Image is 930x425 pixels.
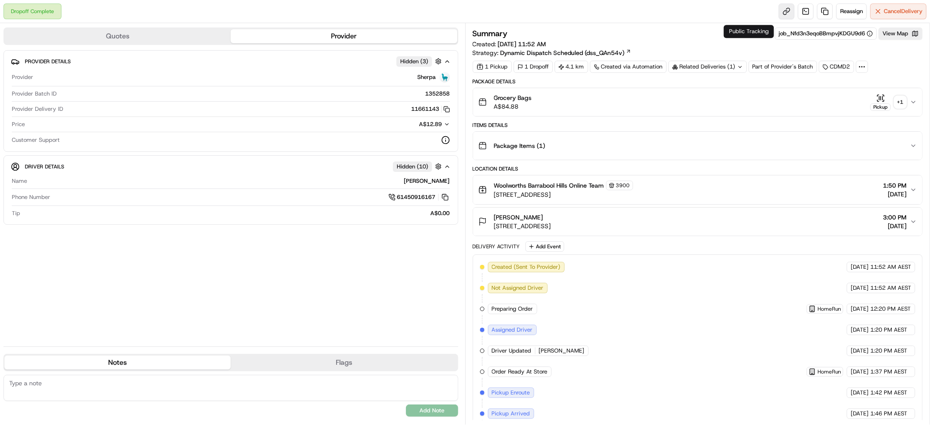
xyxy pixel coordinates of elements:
[870,368,907,376] span: 1:37 PM AEST
[851,326,869,334] span: [DATE]
[473,243,520,250] div: Delivery Activity
[494,102,532,111] span: A$84.88
[879,27,923,40] button: View Map
[883,190,906,199] span: [DATE]
[12,105,63,113] span: Provider Delivery ID
[818,305,841,312] span: HomeRun
[492,410,530,418] span: Pickup Arrived
[473,40,546,48] span: Created:
[473,165,923,172] div: Location Details
[851,263,869,271] span: [DATE]
[494,222,551,230] span: [STREET_ADDRESS]
[473,30,508,38] h3: Summary
[473,208,923,236] button: [PERSON_NAME][STREET_ADDRESS]3:00 PM[DATE]
[473,122,923,129] div: Items Details
[12,90,57,98] span: Provider Batch ID
[498,40,546,48] span: [DATE] 11:52 AM
[492,389,530,397] span: Pickup Enroute
[501,48,631,57] a: Dynamic Dispatch Scheduled (dss_QAn54v)
[4,29,231,43] button: Quotes
[492,326,533,334] span: Assigned Driver
[11,159,451,174] button: Driver DetailsHidden (10)
[616,182,630,189] span: 3900
[884,7,923,15] span: Cancel Delivery
[492,305,533,313] span: Preparing Order
[819,61,854,73] div: CDMD2
[883,181,906,190] span: 1:50 PM
[439,72,450,82] img: sherpa_logo.png
[397,193,436,201] span: 61450916167
[870,103,891,111] div: Pickup
[24,209,450,217] div: A$0.00
[870,3,927,19] button: CancelDelivery
[851,410,869,418] span: [DATE]
[492,263,561,271] span: Created (Sent To Provider)
[894,96,906,108] div: + 1
[870,347,907,355] span: 1:20 PM AEST
[851,389,869,397] span: [DATE]
[418,73,436,81] span: Sherpa
[870,326,907,334] span: 1:20 PM AEST
[870,263,911,271] span: 11:52 AM AEST
[851,368,869,376] span: [DATE]
[525,241,564,252] button: Add Event
[494,181,604,190] span: Woolworths Barrabool Hills Online Team
[539,347,585,355] span: [PERSON_NAME]
[31,177,450,185] div: [PERSON_NAME]
[11,54,451,69] button: Provider DetailsHidden (3)
[231,29,457,43] button: Provider
[779,30,873,38] button: job_Nfd3n3eqoBBmpvjKDGU9d6
[397,163,428,171] span: Hidden ( 10 )
[12,209,20,217] span: Tip
[473,88,923,116] button: Grocery BagsA$84.88Pickup+1
[590,61,667,73] a: Created via Automation
[396,56,444,67] button: Hidden (3)
[851,284,869,292] span: [DATE]
[840,7,863,15] span: Reassign
[870,94,906,111] button: Pickup+1
[231,356,457,370] button: Flags
[492,284,544,292] span: Not Assigned Driver
[492,347,531,355] span: Driver Updated
[818,368,841,375] span: HomeRun
[12,193,50,201] span: Phone Number
[870,94,891,111] button: Pickup
[870,410,907,418] span: 1:46 PM AEST
[25,163,64,170] span: Driver Details
[836,3,867,19] button: Reassign
[25,58,71,65] span: Provider Details
[412,105,450,113] button: 11661143
[492,368,548,376] span: Order Ready At Store
[388,192,450,202] a: 61450916167
[851,305,869,313] span: [DATE]
[494,93,532,102] span: Grocery Bags
[883,222,906,230] span: [DATE]
[851,347,869,355] span: [DATE]
[501,48,625,57] span: Dynamic Dispatch Scheduled (dss_QAn54v)
[555,61,588,73] div: 4.1 km
[724,25,774,38] div: Public Tracking
[426,90,450,98] span: 1352858
[494,190,633,199] span: [STREET_ADDRESS]
[870,305,911,313] span: 12:20 PM AEST
[494,213,543,222] span: [PERSON_NAME]
[473,175,923,204] button: Woolworths Barrabool Hills Online Team3900[STREET_ADDRESS]1:50 PM[DATE]
[494,141,545,150] span: Package Items ( 1 )
[883,213,906,222] span: 3:00 PM
[400,58,428,65] span: Hidden ( 3 )
[668,61,747,73] div: Related Deliveries (1)
[12,120,25,128] span: Price
[473,61,512,73] div: 1 Pickup
[373,120,450,128] button: A$12.89
[870,284,911,292] span: 11:52 AM AEST
[12,73,33,81] span: Provider
[4,356,231,370] button: Notes
[393,161,444,172] button: Hidden (10)
[419,120,442,128] span: A$12.89
[473,132,923,160] button: Package Items (1)
[12,136,60,144] span: Customer Support
[12,177,27,185] span: Name
[473,78,923,85] div: Package Details
[514,61,553,73] div: 1 Dropoff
